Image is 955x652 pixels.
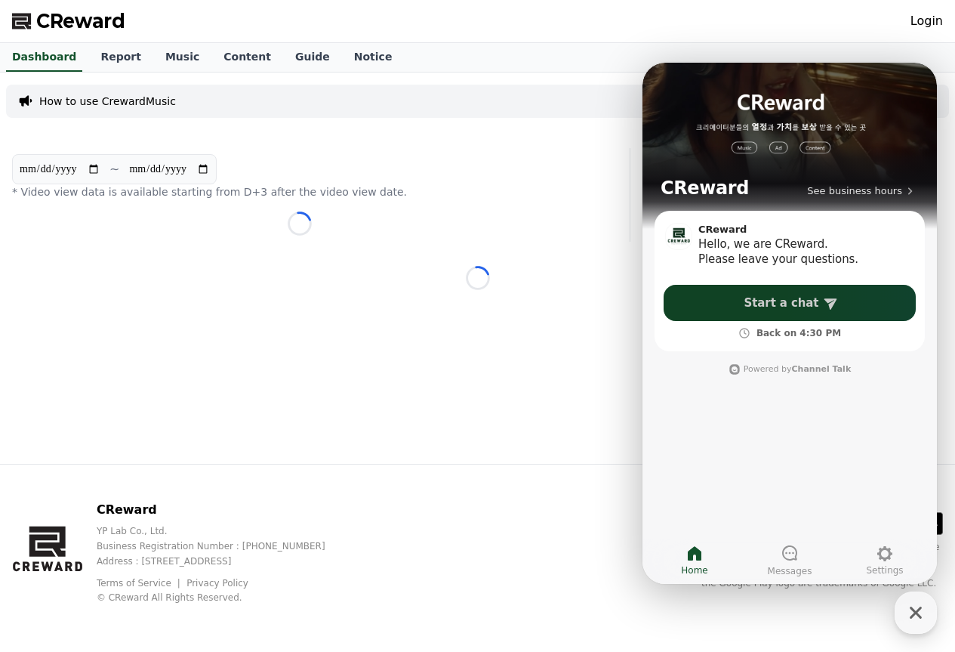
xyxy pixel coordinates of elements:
[153,43,211,72] a: Music
[283,43,342,72] a: Guide
[109,160,119,178] p: ~
[910,12,943,30] a: Login
[342,43,405,72] a: Notice
[39,94,176,109] a: How to use CrewardMusic
[6,43,82,72] a: Dashboard
[186,578,248,589] a: Privacy Policy
[97,540,350,552] p: Business Registration Number : [PHONE_NUMBER]
[12,184,587,199] p: * Video view data is available starting from D+3 after the video view date.
[88,43,153,72] a: Report
[211,43,283,72] a: Content
[12,9,125,33] a: CReward
[97,525,350,537] p: YP Lab Co., Ltd.
[97,592,350,604] p: © CReward All Rights Reserved.
[97,578,183,589] a: Terms of Service
[97,501,350,519] p: CReward
[97,555,350,567] p: Address : [STREET_ADDRESS]
[36,9,125,33] span: CReward
[642,63,937,584] iframe: Channel chat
